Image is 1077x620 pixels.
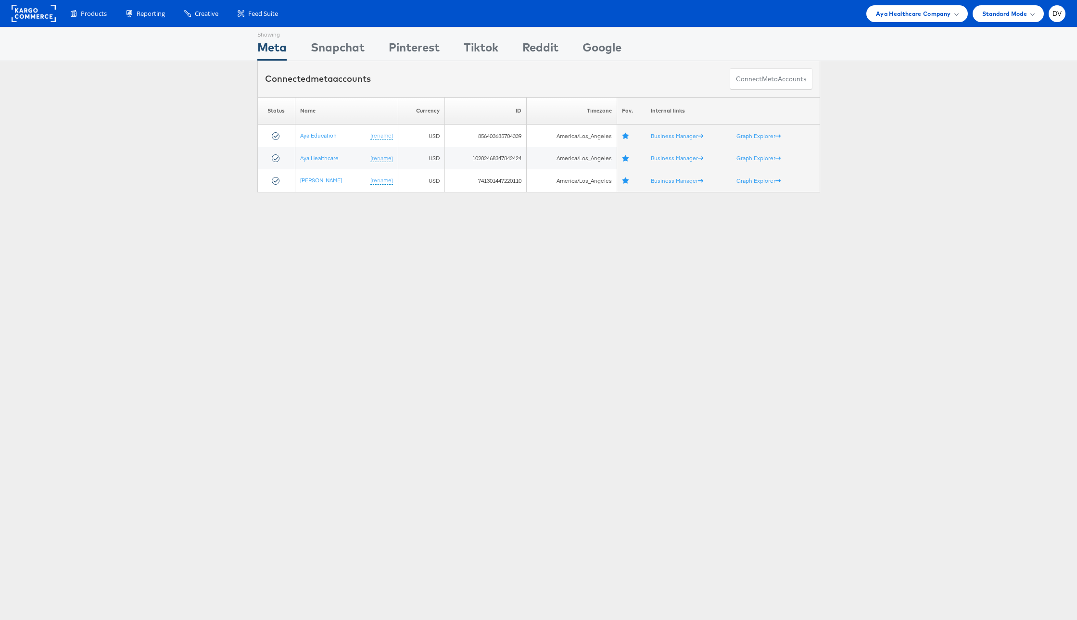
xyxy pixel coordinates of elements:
td: USD [398,147,445,170]
a: Graph Explorer [736,177,781,184]
div: Snapchat [311,39,365,61]
a: [PERSON_NAME] [300,177,342,184]
td: America/Los_Angeles [527,147,617,170]
div: Google [583,39,621,61]
th: Name [295,97,398,125]
th: Status [257,97,295,125]
a: (rename) [370,177,393,185]
a: (rename) [370,132,393,140]
button: ConnectmetaAccounts [730,68,812,90]
td: America/Los_Angeles [527,169,617,192]
td: 856403635704339 [445,125,527,147]
a: Aya Education [300,132,337,139]
div: Showing [257,27,287,39]
span: DV [1052,11,1062,17]
div: Meta [257,39,287,61]
span: Products [81,9,107,18]
td: USD [398,169,445,192]
a: Aya Healthcare [300,154,339,162]
a: Business Manager [651,154,703,162]
a: Graph Explorer [736,154,781,162]
td: 10202468347842424 [445,147,527,170]
span: Standard Mode [982,9,1027,19]
span: meta [311,73,333,84]
div: Connected accounts [265,73,371,85]
td: USD [398,125,445,147]
th: ID [445,97,527,125]
div: Tiktok [464,39,498,61]
span: Aya Healthcare Company [876,9,951,19]
a: (rename) [370,154,393,163]
div: Pinterest [389,39,440,61]
th: Timezone [527,97,617,125]
td: America/Los_Angeles [527,125,617,147]
span: Creative [195,9,218,18]
th: Currency [398,97,445,125]
a: Business Manager [651,132,703,139]
span: Feed Suite [248,9,278,18]
a: Graph Explorer [736,132,781,139]
span: meta [762,75,778,84]
a: Business Manager [651,177,703,184]
td: 741301447220110 [445,169,527,192]
span: Reporting [137,9,165,18]
div: Reddit [522,39,558,61]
